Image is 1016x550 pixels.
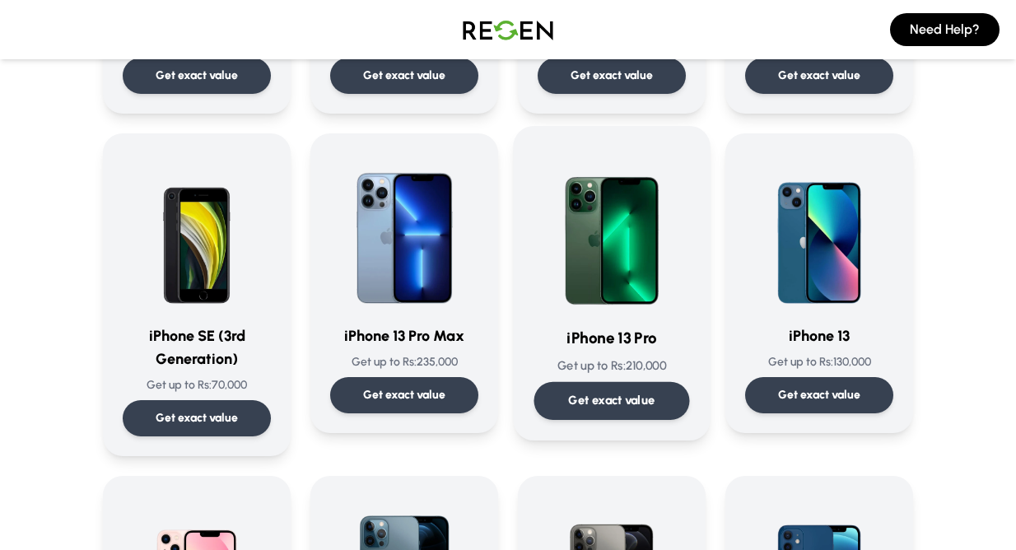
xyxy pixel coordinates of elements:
h3: iPhone SE (3rd Generation) [123,324,271,371]
p: Get exact value [778,387,860,403]
img: iPhone SE (3rd Generation) [123,153,271,311]
h3: iPhone 13 Pro [534,327,690,351]
p: Get exact value [156,68,238,84]
button: Need Help? [890,13,1000,46]
p: Get exact value [156,410,238,426]
p: Get up to Rs: 70,000 [123,377,271,394]
p: Get up to Rs: 130,000 [745,354,893,371]
img: Logo [450,7,566,53]
p: Get up to Rs: 235,000 [330,354,478,371]
img: iPhone 13 Pro [534,147,690,313]
p: Get exact value [569,392,655,409]
p: Get exact value [363,387,445,403]
p: Get exact value [571,68,653,84]
h3: iPhone 13 [745,324,893,347]
img: iPhone 13 Pro Max [330,153,478,311]
img: iPhone 13 [745,153,893,311]
h3: iPhone 13 Pro Max [330,324,478,347]
p: Get exact value [363,68,445,84]
p: Get up to Rs: 210,000 [534,357,690,375]
p: Get exact value [778,68,860,84]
